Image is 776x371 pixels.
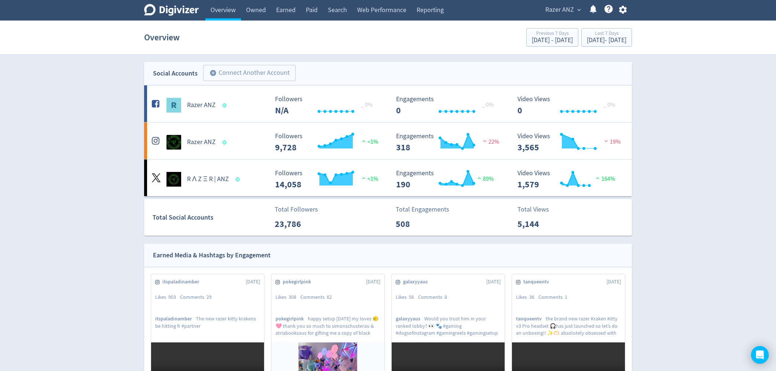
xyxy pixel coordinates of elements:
[481,138,499,146] span: 22%
[396,205,449,214] p: Total Engagements
[516,315,621,336] p: the brand new razer Kraken Kitty v3 Pro headset 🎧has just launched so let’s do an unboxing!! ✨🫶🏻 ...
[396,294,418,301] div: Likes
[360,175,378,183] span: <1%
[187,138,216,147] h5: Razer ANZ
[235,177,242,181] span: Data last synced: 3 Sep 2025, 1:01am (AEST)
[209,69,217,77] span: add_circle
[203,65,296,81] button: Connect Another Account
[366,278,380,286] span: [DATE]
[271,133,381,152] svg: Followers ---
[166,98,181,113] img: Razer ANZ undefined
[543,4,583,16] button: Razer ANZ
[603,101,615,109] span: _ 0%
[594,175,601,181] img: positive-performance.svg
[587,31,626,37] div: Last 7 Days
[396,315,424,322] span: galaxyyaus
[517,205,560,214] p: Total Views
[283,278,315,286] span: pokegirlpink
[516,294,538,301] div: Likes
[529,294,534,300] span: 36
[517,217,560,231] p: 5,144
[581,28,632,47] button: Last 7 Days[DATE]- [DATE]
[607,278,621,286] span: [DATE]
[603,138,621,146] span: 19%
[409,294,414,300] span: 56
[223,103,229,107] span: Data last synced: 2 Sep 2025, 11:02pm (AEST)
[444,294,447,300] span: 8
[587,37,626,44] div: [DATE] - [DATE]
[514,96,624,115] svg: Video Views 0
[514,133,624,152] svg: Video Views 3,565
[271,96,381,115] svg: Followers ---
[289,294,296,300] span: 308
[392,133,502,152] svg: Engagements 318
[418,294,451,301] div: Comments
[576,7,582,13] span: expand_more
[392,96,502,115] svg: Engagements 0
[327,294,332,300] span: 62
[396,315,501,336] p: Would you trust him in your ranked lobby? 👀 🐾 #gaming #dogsofinstagram #gamingreels #gamingsetup ...
[155,315,196,322] span: itspaladinamber
[482,101,494,109] span: _ 0%
[275,217,317,231] p: 23,786
[476,175,494,183] span: 89%
[516,315,546,322] span: tanqueentv
[144,85,632,122] a: Razer ANZ undefinedRazer ANZ Followers --- _ 0% Followers N/A Engagements 0 Engagements 0 _ 0% Vi...
[155,315,260,336] p: The new razer kitty krakens be hitting fr #partner
[360,138,367,144] img: positive-performance.svg
[153,212,270,223] div: Total Social Accounts
[751,346,769,364] div: Open Intercom Messenger
[275,315,380,336] p: happy setup [DATE] my loves 🙂‍↔️🩷 thank you so much to simonschusterau & atriabooksaus for giftin...
[166,135,181,150] img: Razer ANZ undefined
[532,31,573,37] div: Previous 7 Days
[144,159,632,196] a: R Λ Z Ξ R | ANZ undefinedR Λ Z Ξ R | ANZ Followers --- Followers 14,058 <1% Engagements 190 Engag...
[153,250,271,261] div: Earned Media & Hashtags by Engagement
[155,294,180,301] div: Likes
[223,140,229,144] span: Data last synced: 3 Sep 2025, 12:01am (AEST)
[162,278,203,286] span: itspaladinamber
[180,294,216,301] div: Comments
[246,278,260,286] span: [DATE]
[153,68,198,79] div: Social Accounts
[403,278,432,286] span: galaxyyaus
[360,175,367,181] img: positive-performance.svg
[198,66,296,81] a: Connect Another Account
[144,26,180,49] h1: Overview
[481,138,488,144] img: negative-performance.svg
[486,278,501,286] span: [DATE]
[360,138,378,146] span: <1%
[168,294,176,300] span: 903
[538,294,571,301] div: Comments
[166,172,181,187] img: R Λ Z Ξ R | ANZ undefined
[144,122,632,159] a: Razer ANZ undefinedRazer ANZ Followers --- Followers 9,728 <1% Engagements 318 Engagements 318 22...
[275,294,300,301] div: Likes
[275,205,318,214] p: Total Followers
[361,101,373,109] span: _ 0%
[275,315,308,322] span: pokegirlpink
[545,4,574,16] span: Razer ANZ
[187,175,229,184] h5: R Λ Z Ξ R | ANZ
[514,170,624,189] svg: Video Views 1,579
[476,175,483,181] img: positive-performance.svg
[594,175,615,183] span: 164%
[565,294,567,300] span: 1
[523,278,553,286] span: tanqueentv
[206,294,212,300] span: 29
[396,217,438,231] p: 508
[392,170,502,189] svg: Engagements 190
[526,28,578,47] button: Previous 7 Days[DATE] - [DATE]
[187,101,216,110] h5: Razer ANZ
[532,37,573,44] div: [DATE] - [DATE]
[271,170,381,189] svg: Followers ---
[300,294,336,301] div: Comments
[603,138,610,144] img: negative-performance.svg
